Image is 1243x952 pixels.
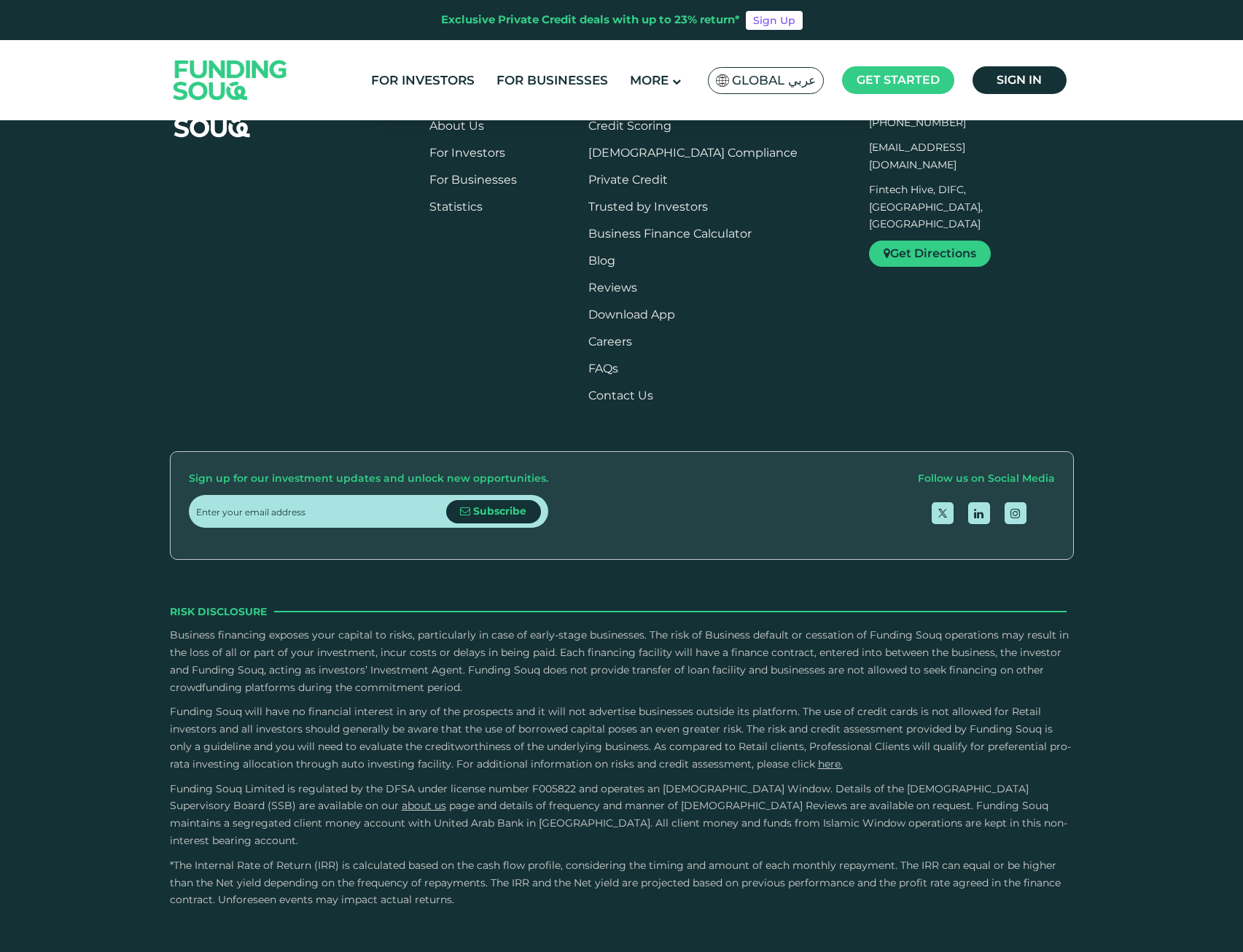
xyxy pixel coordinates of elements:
a: Trusted by Investors [588,200,708,214]
a: Download App [588,308,675,321]
span: Sign in [997,73,1042,87]
a: Reviews [588,281,637,294]
button: Subscribe [446,500,541,523]
a: [EMAIL_ADDRESS][DOMAIN_NAME] [869,141,965,171]
p: Business financing exposes your capital to risks, particularly in case of early-stage businesses.... [170,627,1074,696]
p: *The Internal Rate of Return (IRR) is calculated based on the cash flow profile, considering the ... [170,857,1074,909]
a: open Twitter [932,502,954,524]
a: FAQs [588,362,618,375]
img: twitter [938,509,947,518]
span: Funding Souq will have no financial interest in any of the prospects and it will not advertise bu... [170,705,1071,770]
span: Global عربي [732,72,816,89]
a: About Us [402,799,446,812]
a: For Investors [429,146,505,160]
span: Risk Disclosure [170,604,267,620]
span: Careers [588,335,632,348]
a: open Instagram [1005,502,1026,524]
a: For Businesses [429,173,517,187]
a: Sign Up [746,11,803,30]
a: Private Credit [588,173,668,187]
img: SA Flag [716,74,729,87]
a: Contact Us [588,389,653,402]
span: Get started [857,73,940,87]
a: For Investors [367,69,478,93]
p: Fintech Hive, DIFC, [GEOGRAPHIC_DATA], [GEOGRAPHIC_DATA] [869,182,1043,233]
a: [PHONE_NUMBER] [869,116,966,129]
a: Statistics [429,200,483,214]
a: About Us [429,119,484,133]
span: and details of frequency and manner of [DEMOGRAPHIC_DATA] Reviews are available on request. Fundi... [170,799,1067,847]
span: Funding Souq Limited is regulated by the DFSA under license number F005822 and operates an [DEMOG... [170,782,1029,813]
span: Subscribe [473,504,526,518]
div: Sign up for our investment updates and unlock new opportunities. [189,470,548,488]
a: Get Directions [869,241,991,267]
div: Follow us on Social Media [918,470,1055,488]
a: Credit Scoring [588,119,671,133]
a: [DEMOGRAPHIC_DATA] Compliance [588,146,798,160]
input: Enter your email address [196,495,446,528]
img: Logo [159,43,302,117]
a: open Linkedin [968,502,990,524]
a: For Businesses [493,69,612,93]
a: Sign in [973,66,1067,94]
div: Exclusive Private Credit deals with up to 23% return* [441,12,740,28]
span: page [449,799,475,812]
span: More [630,73,669,87]
a: here. [818,757,843,770]
a: Blog [588,254,615,268]
a: Business Finance Calculator [588,227,752,241]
